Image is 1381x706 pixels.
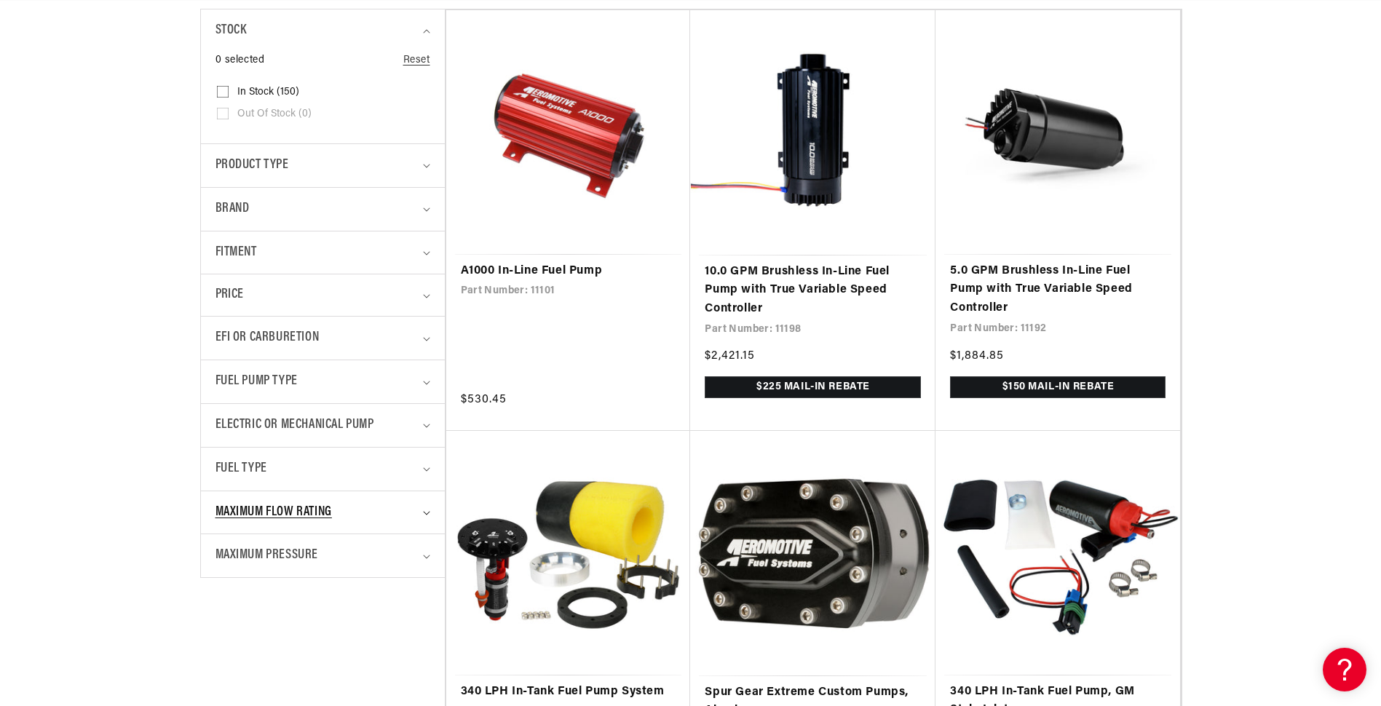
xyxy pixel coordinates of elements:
[215,502,332,523] span: Maximum Flow Rating
[237,108,312,121] span: Out of stock (0)
[215,448,430,491] summary: Fuel Type (0 selected)
[215,231,430,274] summary: Fitment (0 selected)
[237,86,299,99] span: In stock (150)
[215,545,319,566] span: Maximum Pressure
[215,415,374,436] span: Electric or Mechanical Pump
[215,144,430,187] summary: Product type (0 selected)
[215,317,430,360] summary: EFI or Carburetion (0 selected)
[215,328,320,349] span: EFI or Carburetion
[461,262,676,281] a: A1000 In-Line Fuel Pump
[215,360,430,403] summary: Fuel Pump Type (0 selected)
[215,20,247,41] span: Stock
[215,285,244,305] span: Price
[215,404,430,447] summary: Electric or Mechanical Pump (0 selected)
[215,155,289,176] span: Product type
[215,9,430,52] summary: Stock (0 selected)
[215,199,250,220] span: Brand
[215,52,265,68] span: 0 selected
[215,371,298,392] span: Fuel Pump Type
[215,491,430,534] summary: Maximum Flow Rating (0 selected)
[215,188,430,231] summary: Brand (0 selected)
[215,274,430,316] summary: Price
[950,262,1166,318] a: 5.0 GPM Brushless In-Line Fuel Pump with True Variable Speed Controller
[215,242,257,263] span: Fitment
[461,683,676,702] a: 340 LPH In-Tank Fuel Pump System
[215,534,430,577] summary: Maximum Pressure (0 selected)
[403,52,430,68] a: Reset
[705,263,921,319] a: 10.0 GPM Brushless In-Line Fuel Pump with True Variable Speed Controller
[215,459,267,480] span: Fuel Type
